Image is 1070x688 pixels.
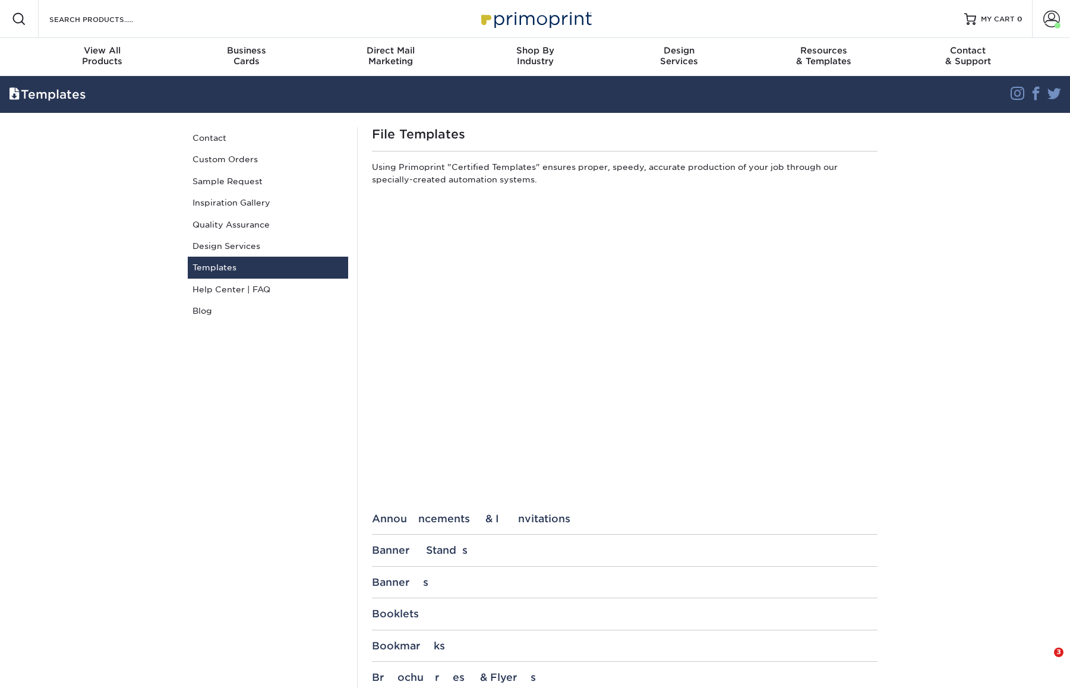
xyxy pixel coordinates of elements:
a: Quality Assurance [188,214,348,235]
a: DesignServices [607,38,752,76]
p: Using Primoprint "Certified Templates" ensures proper, speedy, accurate production of your job th... [372,161,878,190]
div: Industry [463,45,607,67]
h1: File Templates [372,127,878,141]
div: Cards [174,45,318,67]
span: Contact [896,45,1040,56]
a: Contact& Support [896,38,1040,76]
a: Custom Orders [188,149,348,170]
iframe: Intercom live chat [1030,648,1058,676]
a: Blog [188,300,348,321]
div: Banner Stands [372,544,878,556]
a: Direct MailMarketing [318,38,463,76]
div: Services [607,45,752,67]
span: Design [607,45,752,56]
span: Shop By [463,45,607,56]
span: Direct Mail [318,45,463,56]
div: & Templates [752,45,896,67]
div: Banners [372,576,878,588]
span: Business [174,45,318,56]
a: Shop ByIndustry [463,38,607,76]
span: 0 [1017,15,1022,23]
a: Design Services [188,235,348,257]
a: Resources& Templates [752,38,896,76]
div: Marketing [318,45,463,67]
a: BusinessCards [174,38,318,76]
div: Booklets [372,608,878,620]
input: SEARCH PRODUCTS..... [48,12,164,26]
a: Sample Request [188,171,348,192]
a: Help Center | FAQ [188,279,348,300]
div: & Support [896,45,1040,67]
div: Products [30,45,175,67]
img: Primoprint [476,6,595,31]
span: Resources [752,45,896,56]
a: Inspiration Gallery [188,192,348,213]
span: MY CART [981,14,1015,24]
span: View All [30,45,175,56]
div: Brochures & Flyers [372,671,878,683]
div: Bookmarks [372,640,878,652]
a: Contact [188,127,348,149]
span: 3 [1054,648,1063,657]
a: View AllProducts [30,38,175,76]
a: Templates [188,257,348,278]
div: Announcements & Invitations [372,513,878,525]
